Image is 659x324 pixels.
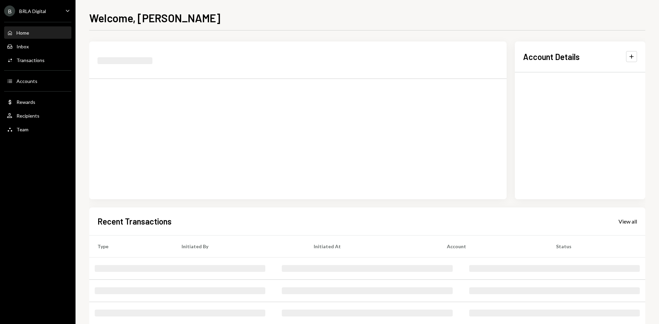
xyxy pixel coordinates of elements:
h2: Recent Transactions [97,216,172,227]
th: Initiated At [305,235,439,257]
a: View all [618,217,637,225]
div: BRLA Digital [19,8,46,14]
a: Team [4,123,71,135]
th: Account [439,235,548,257]
div: Recipients [16,113,39,119]
div: Inbox [16,44,29,49]
h2: Account Details [523,51,580,62]
div: Accounts [16,78,37,84]
div: B [4,5,15,16]
h1: Welcome, [PERSON_NAME] [89,11,220,25]
a: Rewards [4,96,71,108]
div: Rewards [16,99,35,105]
a: Transactions [4,54,71,66]
th: Type [89,235,173,257]
a: Accounts [4,75,71,87]
div: Team [16,127,28,132]
div: Transactions [16,57,45,63]
th: Status [548,235,645,257]
a: Recipients [4,109,71,122]
div: Home [16,30,29,36]
th: Initiated By [173,235,305,257]
a: Inbox [4,40,71,52]
a: Home [4,26,71,39]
